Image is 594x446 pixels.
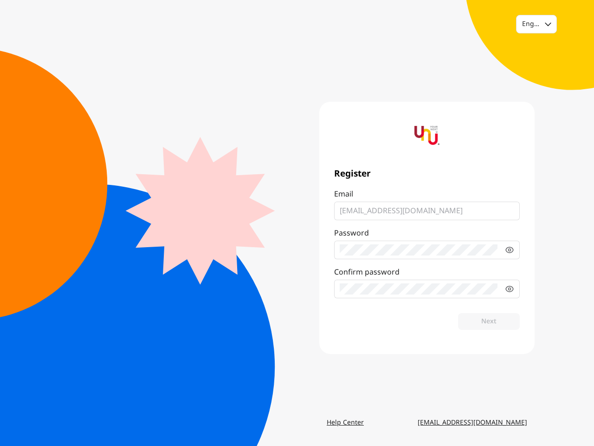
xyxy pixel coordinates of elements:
p: Email [334,189,353,200]
p: Confirm password [334,267,400,278]
div: Register [334,169,520,179]
input: Confirm password [340,283,497,295]
input: Email [340,205,514,216]
input: Password [340,244,497,256]
img: yournextu-logo-vertical-compact-v2.png [414,123,439,148]
button: Next [458,313,520,330]
p: Password [334,228,369,239]
a: Help Center [319,414,371,431]
a: [EMAIL_ADDRESS][DOMAIN_NAME] [410,414,535,431]
div: English [522,20,539,29]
